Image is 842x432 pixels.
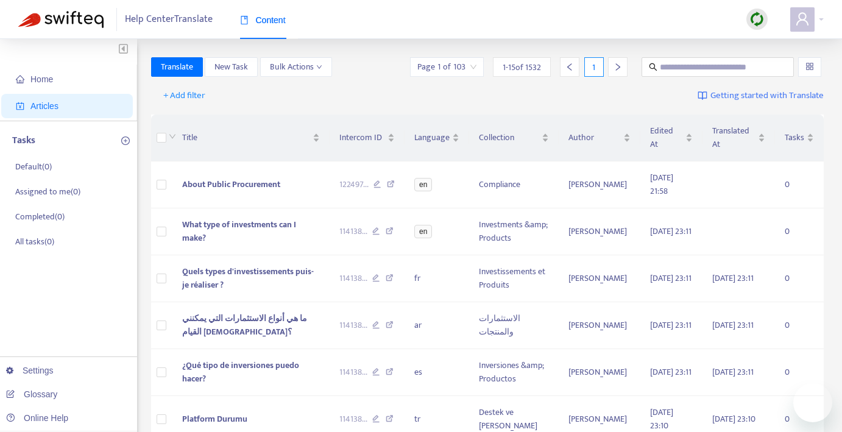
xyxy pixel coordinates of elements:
[785,131,804,144] span: Tasks
[710,89,824,103] span: Getting started with Translate
[698,91,707,101] img: image-link
[30,74,53,84] span: Home
[702,115,775,161] th: Translated At
[6,389,57,399] a: Glossary
[503,61,541,74] span: 1 - 15 of 1532
[650,365,692,379] span: [DATE] 23:11
[339,225,367,238] span: 114138 ...
[15,210,65,223] p: Completed ( 0 )
[650,171,673,198] span: [DATE] 21:58
[6,413,68,423] a: Online Help
[339,366,367,379] span: 114138 ...
[559,161,640,208] td: [PERSON_NAME]
[559,302,640,349] td: [PERSON_NAME]
[565,63,574,71] span: left
[240,15,286,25] span: Content
[614,63,622,71] span: right
[650,318,692,332] span: [DATE] 23:11
[749,12,765,27] img: sync.dc5367851b00ba804db3.png
[712,412,755,426] span: [DATE] 23:10
[339,131,386,144] span: Intercom ID
[712,318,754,332] span: [DATE] 23:11
[316,64,322,70] span: down
[125,8,213,31] span: Help Center Translate
[15,235,54,248] p: All tasks ( 0 )
[712,271,754,285] span: [DATE] 23:11
[330,115,405,161] th: Intercom ID
[469,255,559,302] td: Investissements et Produits
[240,16,249,24] span: book
[405,115,469,161] th: Language
[270,60,322,74] span: Bulk Actions
[182,131,310,144] span: Title
[163,88,205,103] span: + Add filter
[169,133,176,140] span: down
[16,75,24,83] span: home
[182,358,299,386] span: ¿Qué tipo de inversiones puedo hacer?
[559,349,640,396] td: [PERSON_NAME]
[12,133,35,148] p: Tasks
[650,271,692,285] span: [DATE] 23:11
[260,57,332,77] button: Bulk Actionsdown
[469,115,559,161] th: Collection
[469,302,559,349] td: الاستثمارات والمنتجات
[339,319,367,332] span: 114138 ...
[414,131,450,144] span: Language
[182,412,247,426] span: Platform Durumu
[795,12,810,26] span: user
[182,311,307,339] span: ما هي أنواع الاستثمارات التي يمكنني القيام [DEMOGRAPHIC_DATA]؟
[775,161,824,208] td: 0
[414,178,432,191] span: en
[16,102,24,110] span: account-book
[469,161,559,208] td: Compliance
[172,115,329,161] th: Title
[205,57,258,77] button: New Task
[151,57,203,77] button: Translate
[339,413,367,426] span: 114138 ...
[30,101,58,111] span: Articles
[775,302,824,349] td: 0
[479,131,539,144] span: Collection
[154,86,214,105] button: + Add filter
[15,160,52,173] p: Default ( 0 )
[182,177,280,191] span: About Public Procurement
[649,63,657,71] span: search
[584,57,604,77] div: 1
[775,208,824,255] td: 0
[650,124,683,151] span: Edited At
[650,224,692,238] span: [DATE] 23:11
[775,115,824,161] th: Tasks
[339,272,367,285] span: 114138 ...
[414,225,432,238] span: en
[712,124,755,151] span: Translated At
[712,365,754,379] span: [DATE] 23:11
[405,349,469,396] td: es
[775,349,824,396] td: 0
[405,302,469,349] td: ar
[640,115,702,161] th: Edited At
[182,218,296,245] span: What type of investments can I make?
[568,131,620,144] span: Author
[559,255,640,302] td: [PERSON_NAME]
[182,264,314,292] span: Quels types d'investissements puis-je réaliser ?
[698,86,824,105] a: Getting started with Translate
[469,349,559,396] td: Inversiones &amp; Productos
[559,208,640,255] td: [PERSON_NAME]
[161,60,193,74] span: Translate
[214,60,248,74] span: New Task
[18,11,104,28] img: Swifteq
[775,255,824,302] td: 0
[559,115,640,161] th: Author
[121,136,130,145] span: plus-circle
[405,255,469,302] td: fr
[469,208,559,255] td: Investments &amp; Products
[339,178,369,191] span: 122497 ...
[15,185,80,198] p: Assigned to me ( 0 )
[793,383,832,422] iframe: Button to launch messaging window
[6,366,54,375] a: Settings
